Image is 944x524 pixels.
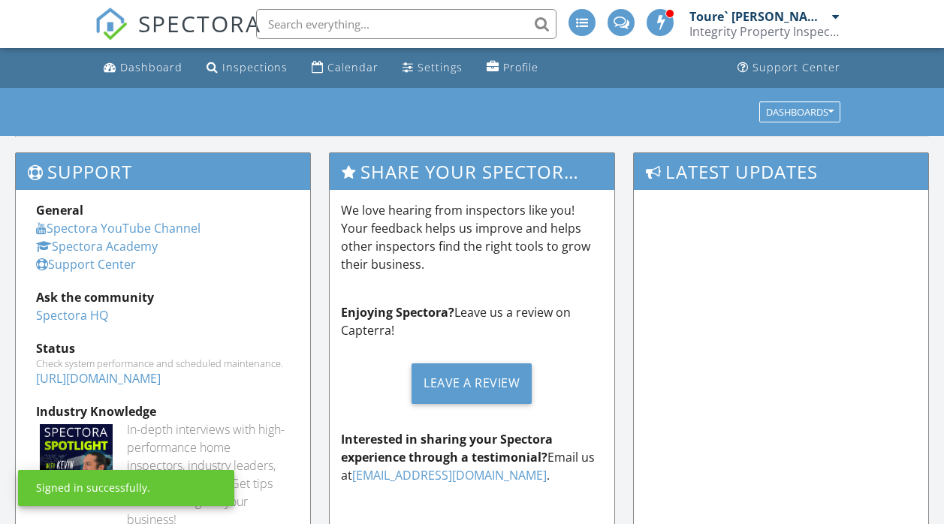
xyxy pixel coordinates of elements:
[98,54,188,82] a: Dashboard
[36,370,161,387] a: [URL][DOMAIN_NAME]
[412,363,532,404] div: Leave a Review
[352,467,547,483] a: [EMAIL_ADDRESS][DOMAIN_NAME]
[138,8,261,39] span: SPECTORA
[36,256,136,273] a: Support Center
[481,54,544,82] a: Profile
[120,60,182,74] div: Dashboard
[16,153,310,190] h3: Support
[36,288,290,306] div: Ask the community
[36,402,290,420] div: Industry Knowledge
[766,107,834,117] div: Dashboards
[397,54,469,82] a: Settings
[36,357,290,369] div: Check system performance and scheduled maintenance.
[36,220,201,236] a: Spectora YouTube Channel
[759,101,840,122] button: Dashboards
[36,480,150,495] div: Signed in successfully.
[327,60,379,74] div: Calendar
[752,60,840,74] div: Support Center
[634,153,928,190] h3: Latest Updates
[256,9,556,39] input: Search everything...
[731,54,846,82] a: Support Center
[306,54,385,82] a: Calendar
[341,351,604,415] a: Leave a Review
[222,60,288,74] div: Inspections
[341,431,553,465] strong: Interested in sharing your Spectora experience through a testimonial?
[418,60,463,74] div: Settings
[341,304,454,321] strong: Enjoying Spectora?
[36,339,290,357] div: Status
[503,60,538,74] div: Profile
[341,201,604,273] p: We love hearing from inspectors like you! Your feedback helps us improve and helps other inspecto...
[341,303,604,339] p: Leave us a review on Capterra!
[95,8,128,41] img: The Best Home Inspection Software - Spectora
[341,430,604,484] p: Email us at .
[689,9,828,24] div: Toure` [PERSON_NAME]
[201,54,294,82] a: Inspections
[36,202,83,218] strong: General
[40,424,113,497] img: Spectoraspolightmain
[95,20,261,52] a: SPECTORA
[689,24,840,39] div: Integrity Property Inspections LLC
[330,153,615,190] h3: Share Your Spectora Experience
[36,307,108,324] a: Spectora HQ
[36,238,158,254] a: Spectora Academy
